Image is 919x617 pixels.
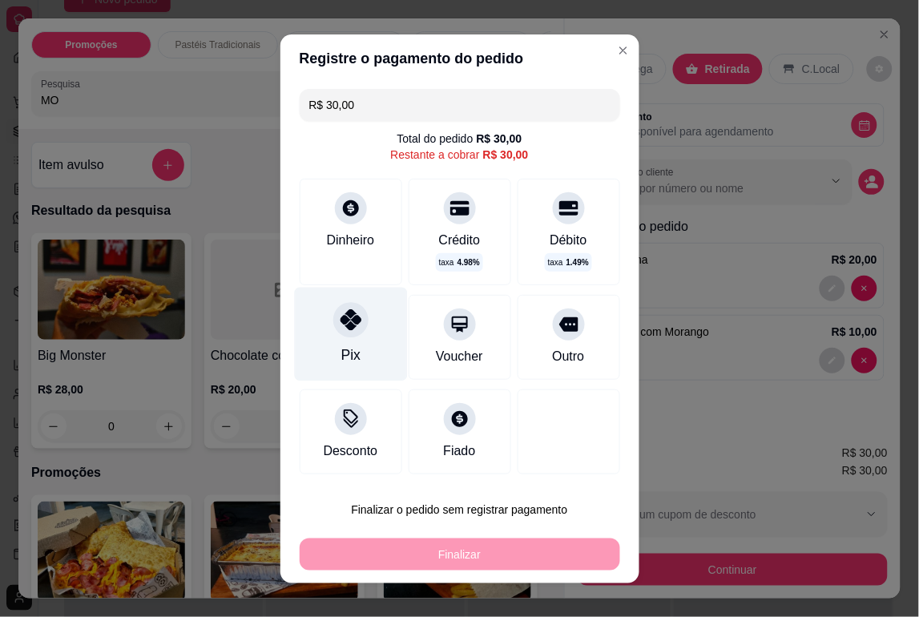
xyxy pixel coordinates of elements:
[280,34,639,83] header: Registre o pagamento do pedido
[341,345,360,365] div: Pix
[397,131,522,147] div: Total do pedido
[300,494,620,526] button: Finalizar o pedido sem registrar pagamento
[566,256,589,268] span: 1.49 %
[550,231,586,250] div: Débito
[390,147,528,163] div: Restante a cobrar
[439,256,480,268] p: taxa
[327,231,375,250] div: Dinheiro
[443,442,475,461] div: Fiado
[436,347,483,366] div: Voucher
[552,347,584,366] div: Outro
[483,147,529,163] div: R$ 30,00
[611,38,636,63] button: Close
[477,131,522,147] div: R$ 30,00
[309,89,611,121] input: Ex.: hambúrguer de cordeiro
[548,256,589,268] p: taxa
[457,256,480,268] span: 4.98 %
[439,231,481,250] div: Crédito
[324,442,378,461] div: Desconto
